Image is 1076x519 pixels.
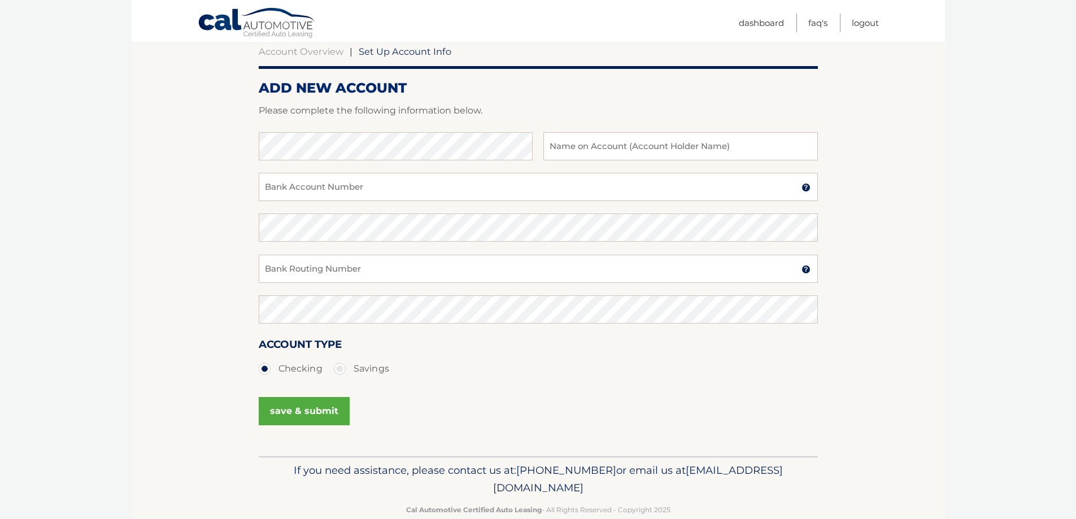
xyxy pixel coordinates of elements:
a: Logout [852,14,879,32]
img: tooltip.svg [801,183,811,192]
a: FAQ's [808,14,827,32]
a: Dashboard [739,14,784,32]
input: Bank Account Number [259,173,818,201]
label: Savings [334,357,389,380]
p: If you need assistance, please contact us at: or email us at [266,461,811,498]
button: save & submit [259,397,350,425]
a: Account Overview [259,46,343,57]
span: [PHONE_NUMBER] [516,464,616,477]
span: | [350,46,352,57]
label: Checking [259,357,323,380]
input: Name on Account (Account Holder Name) [543,132,817,160]
input: Bank Routing Number [259,255,818,283]
h2: ADD NEW ACCOUNT [259,80,818,97]
p: Please complete the following information below. [259,103,818,119]
a: Cal Automotive [198,7,316,40]
strong: Cal Automotive Certified Auto Leasing [406,505,542,514]
span: Set Up Account Info [359,46,451,57]
label: Account Type [259,336,342,357]
img: tooltip.svg [801,265,811,274]
p: - All Rights Reserved - Copyright 2025 [266,504,811,516]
